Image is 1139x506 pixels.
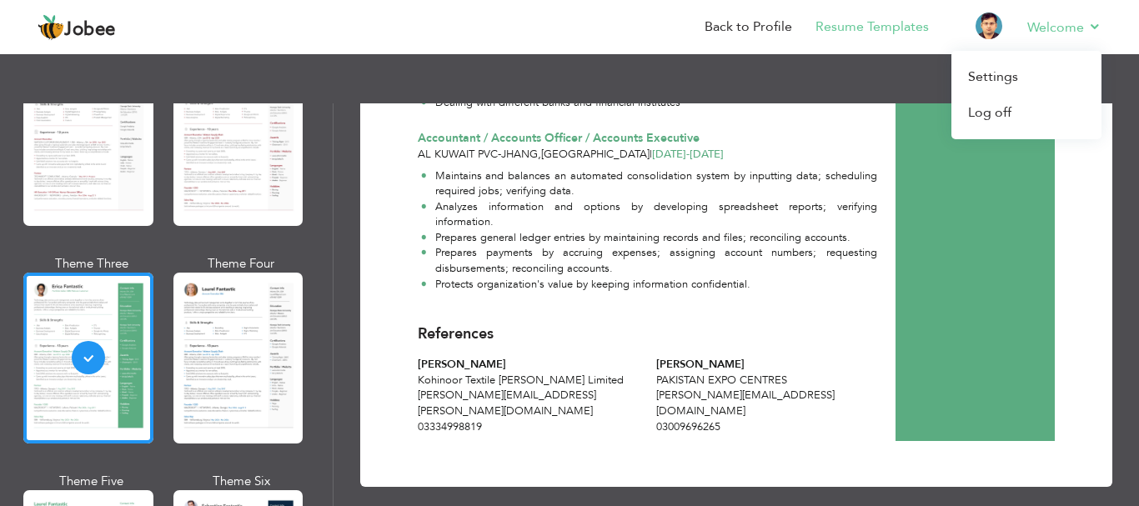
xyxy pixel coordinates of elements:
span: [DATE] [652,147,724,162]
span: JHANG [501,147,538,162]
img: jobee.io [38,14,64,41]
a: Settings [951,59,1101,95]
span: Accountant / Accounts Officer / Accounts Executive [418,130,700,146]
img: Profile Img [976,13,1002,39]
span: References [418,323,494,344]
span: [DATE] [652,147,690,162]
div: [PERSON_NAME] [418,357,638,373]
span: | [650,147,652,162]
div: 03334998819 [418,419,638,435]
li: Protects organization's value by keeping information confidential. [421,277,877,293]
span: AL KUWAIT PVC [418,147,498,162]
span: [GEOGRAPHIC_DATA] [541,147,650,162]
a: Log off [951,95,1101,131]
a: Jobee [38,14,116,41]
span: - [686,147,690,162]
div: PAKISTAN EXPO CENTRES [656,373,876,388]
li: Analyzes information and options by developing spreadsheet reports; verifying information. [421,199,877,230]
li: Prepares general ledger entries by maintaining records and files; reconciling accounts. [421,230,877,246]
span: - [498,147,501,162]
a: Welcome [1027,18,1101,38]
div: Theme Six [177,473,307,490]
div: Theme Five [27,473,157,490]
div: 03009696265 [656,419,876,435]
li: Dealing with different banks and financial institutes [421,95,877,111]
a: Back to Profile [705,18,792,37]
div: Theme Four [177,255,307,273]
div: [PERSON_NAME] [656,357,876,373]
div: Theme Three [27,255,157,273]
a: Resume Templates [815,18,929,37]
div: Kohinoor Textile [PERSON_NAME] Limited [418,373,638,388]
span: , [538,147,541,162]
li: Prepares payments by accruing expenses; assigning account numbers; requesting disbursements; reco... [421,245,877,276]
span: Jobee [64,21,116,39]
div: [PERSON_NAME][EMAIL_ADDRESS][DOMAIN_NAME] [656,388,876,418]
div: [PERSON_NAME][EMAIL_ADDRESS][PERSON_NAME][DOMAIN_NAME] [418,388,638,418]
li: Maintains and balances an automated consolidation system by inputting data; scheduling required j... [421,168,877,199]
